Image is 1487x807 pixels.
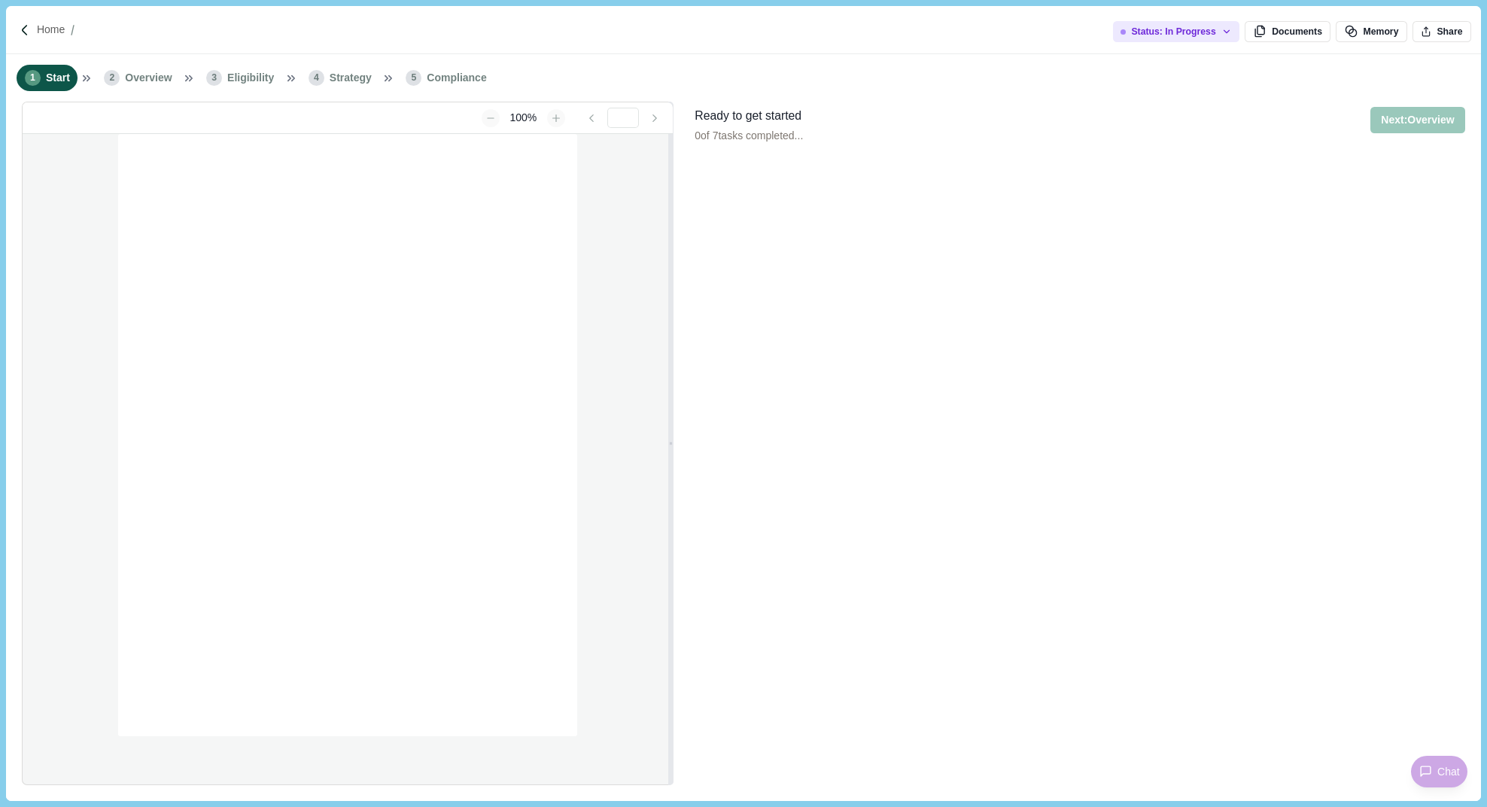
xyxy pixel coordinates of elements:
[1437,764,1460,780] span: Chat
[427,70,486,86] span: Compliance
[18,23,32,37] img: Forward slash icon
[206,70,222,86] span: 3
[330,70,372,86] span: Strategy
[641,109,667,127] button: Go to next page
[309,70,324,86] span: 4
[695,128,803,144] p: 0 of 7 tasks completed...
[65,23,81,37] img: Forward slash icon
[46,70,70,86] span: Start
[37,22,65,38] a: Home
[547,109,565,127] button: Zoom in
[695,107,803,126] div: Ready to get started
[227,70,274,86] span: Eligibility
[578,109,604,127] button: Go to previous page
[1411,756,1467,787] button: Chat
[125,70,172,86] span: Overview
[406,70,421,86] span: 5
[1370,107,1464,133] button: Next:Overview
[104,70,120,86] span: 2
[502,110,544,126] div: 100%
[482,109,500,127] button: Zoom out
[25,70,41,86] span: 1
